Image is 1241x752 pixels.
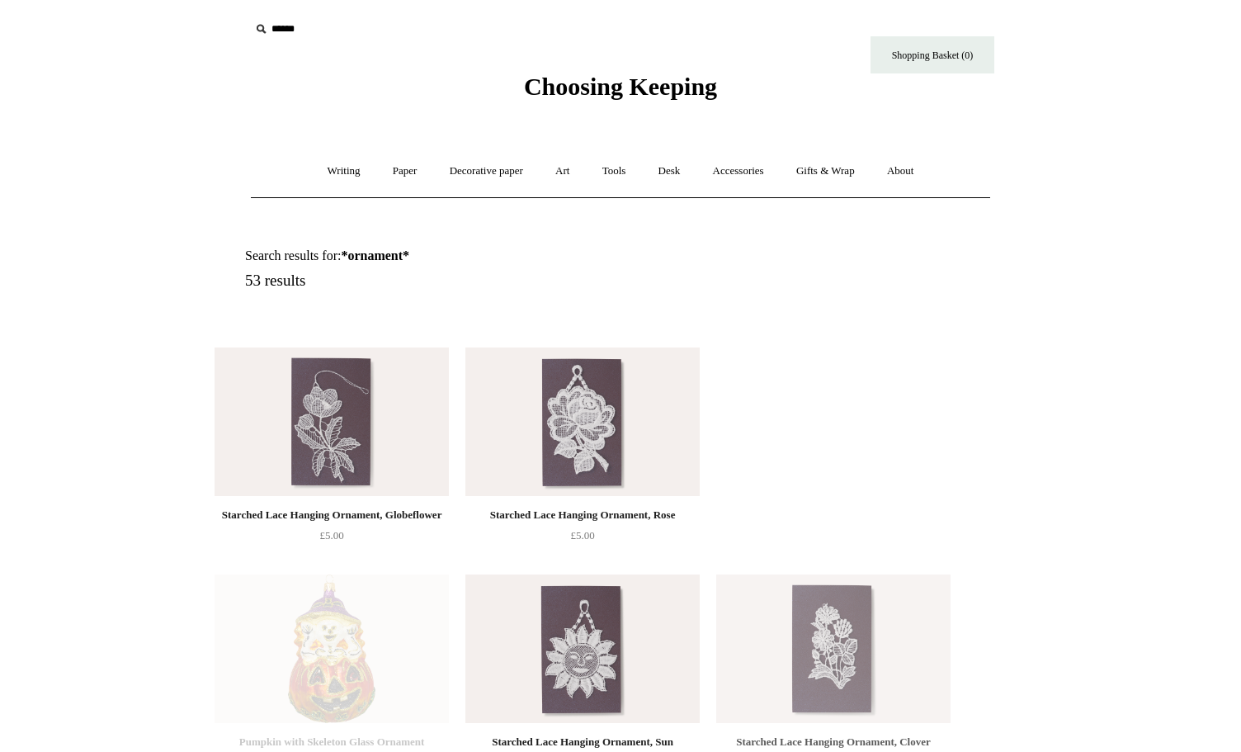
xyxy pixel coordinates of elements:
[465,575,700,723] img: Starched Lace Hanging Ornament, Sun
[644,149,696,193] a: Desk
[319,529,343,542] span: £5.00
[341,248,409,262] strong: *ornament*
[215,505,449,573] a: Starched Lace Hanging Ornament, Globeflower £5.00
[716,575,951,723] img: Starched Lace Hanging Ornament, Clover
[524,73,717,100] span: Choosing Keeping
[540,149,584,193] a: Art
[219,732,445,752] div: Pumpkin with Skeleton Glass Ornament
[435,149,538,193] a: Decorative paper
[872,149,929,193] a: About
[871,36,994,73] a: Shopping Basket (0)
[524,86,717,97] a: Choosing Keeping
[245,248,639,263] h1: Search results for:
[470,732,696,752] div: Starched Lace Hanging Ornament, Sun
[470,505,696,525] div: Starched Lace Hanging Ornament, Rose
[570,529,594,542] span: £5.00
[698,149,779,193] a: Accessories
[215,575,449,723] img: Pumpkin with Skeleton Glass Ornament
[215,348,449,496] a: Starched Lace Hanging Ornament, Globeflower Starched Lace Hanging Ornament, Globeflower
[245,272,639,291] h5: 53 results
[465,505,700,573] a: Starched Lace Hanging Ornament, Rose £5.00
[215,575,449,723] a: Pumpkin with Skeleton Glass Ornament Pumpkin with Skeleton Glass Ornament
[465,575,700,723] a: Starched Lace Hanging Ornament, Sun Starched Lace Hanging Ornament, Sun
[781,149,870,193] a: Gifts & Wrap
[378,149,432,193] a: Paper
[219,505,445,525] div: Starched Lace Hanging Ornament, Globeflower
[313,149,375,193] a: Writing
[215,348,449,496] img: Starched Lace Hanging Ornament, Globeflower
[465,348,700,496] img: Starched Lace Hanging Ornament, Rose
[587,149,641,193] a: Tools
[716,575,951,723] a: Starched Lace Hanging Ornament, Clover Starched Lace Hanging Ornament, Clover
[465,348,700,496] a: Starched Lace Hanging Ornament, Rose Starched Lace Hanging Ornament, Rose
[720,732,946,752] div: Starched Lace Hanging Ornament, Clover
